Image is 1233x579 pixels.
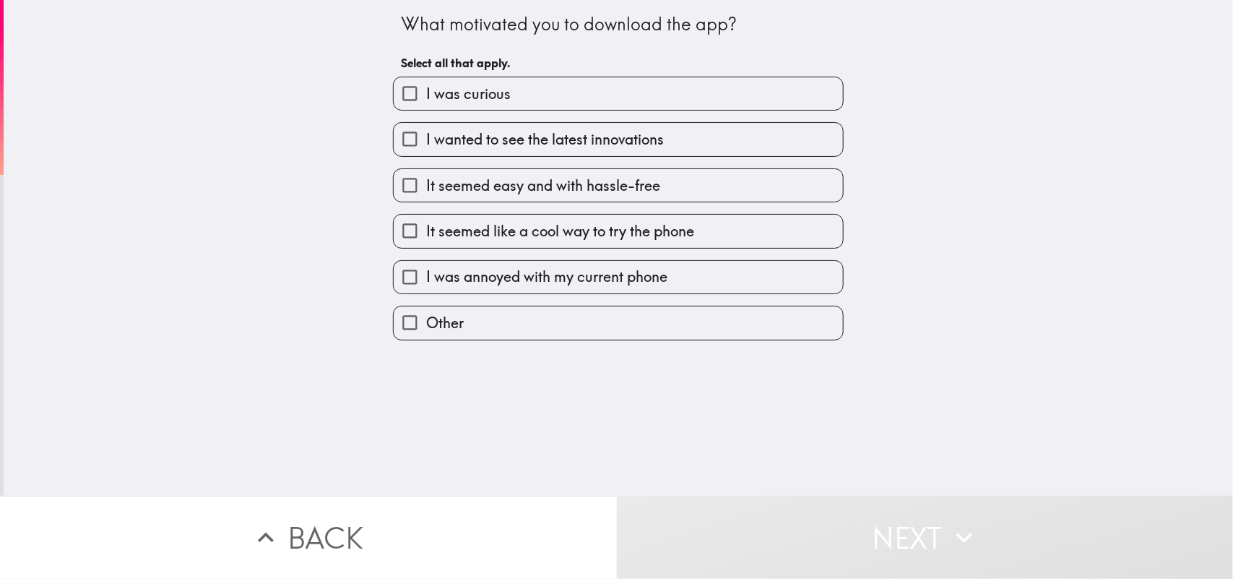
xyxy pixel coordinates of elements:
[426,176,660,196] span: It seemed easy and with hassle-free
[394,261,843,293] button: I was annoyed with my current phone
[394,77,843,110] button: I was curious
[426,84,511,104] span: I was curious
[394,123,843,155] button: I wanted to see the latest innovations
[401,55,836,71] h6: Select all that apply.
[394,215,843,247] button: It seemed like a cool way to try the phone
[426,221,694,241] span: It seemed like a cool way to try the phone
[426,313,464,333] span: Other
[394,306,843,339] button: Other
[394,169,843,202] button: It seemed easy and with hassle-free
[401,12,836,37] div: What motivated you to download the app?
[426,267,667,287] span: I was annoyed with my current phone
[426,129,664,150] span: I wanted to see the latest innovations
